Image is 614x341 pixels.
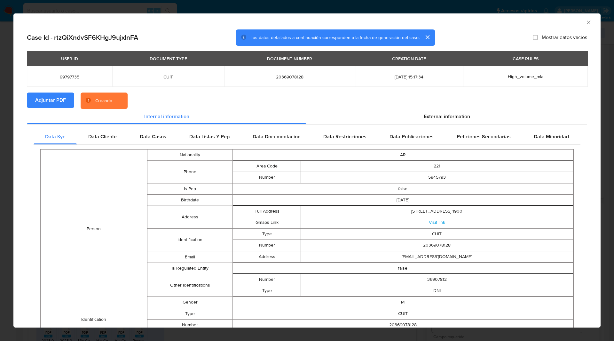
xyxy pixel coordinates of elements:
[232,183,573,195] td: false
[253,133,301,140] span: Data Documentacion
[233,229,301,240] td: Type
[301,172,573,183] td: 5945793
[147,297,232,308] td: Gender
[542,34,587,41] span: Mostrar datos vacíos
[429,219,445,225] a: Visit link
[147,251,232,263] td: Email
[301,229,573,240] td: CUIT
[250,34,420,41] span: Los datos detallados a continuación corresponden a la fecha de generación del caso.
[35,93,66,107] span: Adjuntar PDF
[147,150,232,161] td: Nationality
[147,161,232,183] td: Phone
[233,240,301,251] td: Number
[232,74,347,80] span: 20369078128
[88,133,117,140] span: Data Cliente
[232,308,573,320] td: CUIT
[390,133,434,140] span: Data Publicaciones
[457,133,511,140] span: Peticiones Secundarias
[233,161,301,172] td: Area Code
[147,274,232,297] td: Other Identifications
[233,172,301,183] td: Number
[301,161,573,172] td: 221
[232,320,573,331] td: 20369078128
[233,285,301,296] td: Type
[147,183,232,195] td: Is Pep
[534,133,569,140] span: Data Minoridad
[146,53,191,64] div: DOCUMENT TYPE
[388,53,430,64] div: CREATION DATE
[13,13,601,328] div: closure-recommendation-modal
[233,206,301,217] td: Full Address
[45,133,65,140] span: Data Kyc
[147,206,232,229] td: Address
[420,29,435,45] button: cerrar
[27,33,138,42] h2: Case Id - rtzQiXndvSF6KHgJ9ujxInFA
[301,240,573,251] td: 20369078128
[35,74,105,80] span: 99797735
[508,73,543,80] span: High_volume_mla
[140,133,166,140] span: Data Casos
[301,206,573,217] td: [STREET_ADDRESS] 1900
[301,251,573,263] td: [EMAIL_ADDRESS][DOMAIN_NAME]
[533,35,538,40] input: Mostrar datos vacíos
[41,308,147,331] td: Identification
[147,263,232,274] td: Is Regulated Entity
[57,53,82,64] div: USER ID
[424,113,470,120] span: External information
[263,53,316,64] div: DOCUMENT NUMBER
[301,274,573,285] td: 36907812
[323,133,366,140] span: Data Restricciones
[95,98,112,104] div: Creando
[363,74,455,80] span: [DATE] 15:17:34
[233,251,301,263] td: Address
[27,109,587,124] div: Detailed info
[147,308,232,320] td: Type
[232,297,573,308] td: M
[232,195,573,206] td: [DATE]
[27,93,74,108] button: Adjuntar PDF
[189,133,230,140] span: Data Listas Y Pep
[301,285,573,296] td: DNI
[233,217,301,228] td: Gmaps Link
[41,150,147,308] td: Person
[120,74,216,80] span: CUIT
[147,195,232,206] td: Birthdate
[144,113,189,120] span: Internal information
[147,320,232,331] td: Number
[147,229,232,251] td: Identification
[509,53,542,64] div: CASE RULES
[586,19,591,25] button: Cerrar ventana
[34,129,580,144] div: Detailed internal info
[232,150,573,161] td: AR
[233,274,301,285] td: Number
[232,263,573,274] td: false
